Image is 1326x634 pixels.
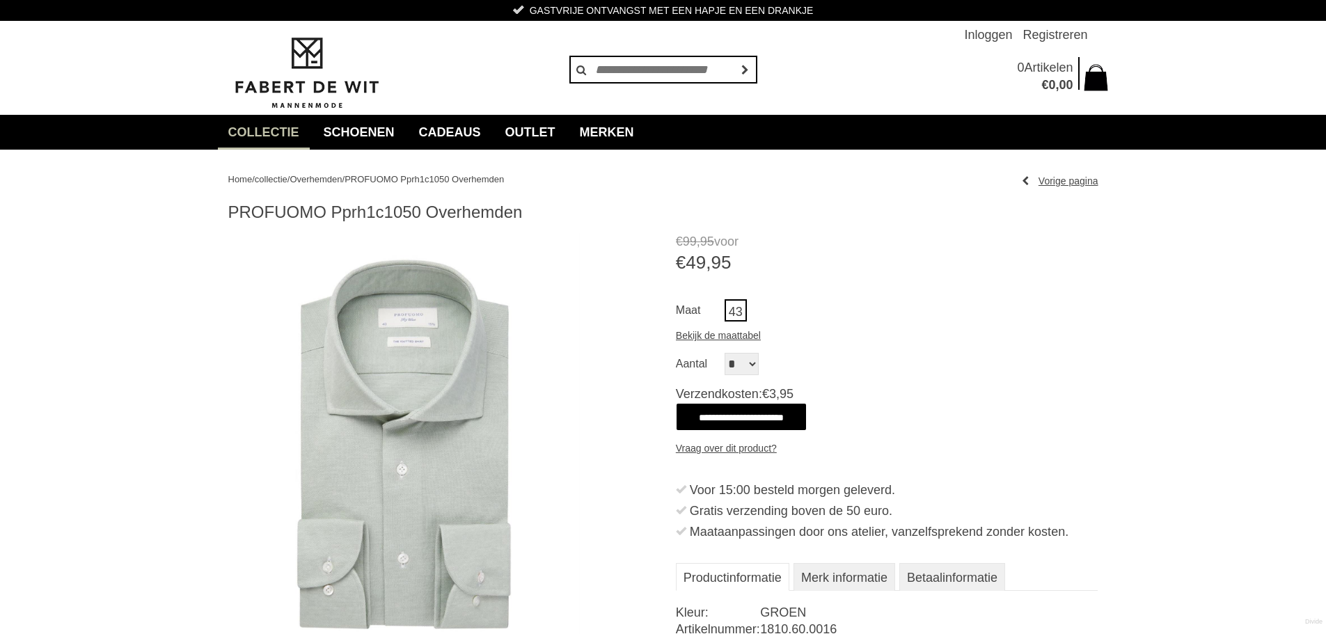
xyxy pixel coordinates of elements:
[1022,171,1098,191] a: Vorige pagina
[683,235,697,248] span: 99
[676,438,777,459] a: Vraag over dit product?
[676,235,683,248] span: €
[700,235,714,248] span: 95
[345,174,504,184] a: PROFUOMO Pprh1c1050 Overhemden
[794,563,895,591] a: Merk informatie
[776,387,780,401] span: ,
[218,115,310,150] a: collectie
[676,604,760,621] dt: Kleur:
[697,235,700,248] span: ,
[690,500,1098,521] div: Gratis verzending boven de 50 euro.
[1041,78,1048,92] span: €
[313,115,405,150] a: Schoenen
[964,21,1012,49] a: Inloggen
[676,353,725,375] label: Aantal
[676,325,761,346] a: Bekijk de maattabel
[495,115,566,150] a: Outlet
[725,299,747,322] a: 43
[1059,78,1073,92] span: 00
[690,480,1098,500] div: Voor 15:00 besteld morgen geleverd.
[686,252,706,273] span: 49
[255,174,287,184] a: collectie
[762,387,769,401] span: €
[1024,61,1073,74] span: Artikelen
[780,387,794,401] span: 95
[342,174,345,184] span: /
[676,563,789,591] a: Productinformatie
[409,115,491,150] a: Cadeaus
[676,252,686,273] span: €
[899,563,1005,591] a: Betaalinformatie
[1017,61,1024,74] span: 0
[228,202,1098,223] h1: PROFUOMO Pprh1c1050 Overhemden
[228,174,253,184] a: Home
[676,521,1098,542] li: Maataanpassingen door ons atelier, vanzelfsprekend zonder kosten.
[760,604,1098,621] dd: GROEN
[676,233,1098,251] span: voor
[287,174,290,184] span: /
[1048,78,1055,92] span: 0
[1055,78,1059,92] span: ,
[676,386,1098,403] span: Verzendkosten:
[706,252,711,273] span: ,
[711,252,731,273] span: 95
[676,299,1098,325] ul: Maat
[569,115,645,150] a: Merken
[1305,613,1323,631] a: Divide
[769,387,776,401] span: 3
[290,174,342,184] a: Overhemden
[228,35,385,111] img: Fabert de Wit
[252,174,255,184] span: /
[1023,21,1087,49] a: Registreren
